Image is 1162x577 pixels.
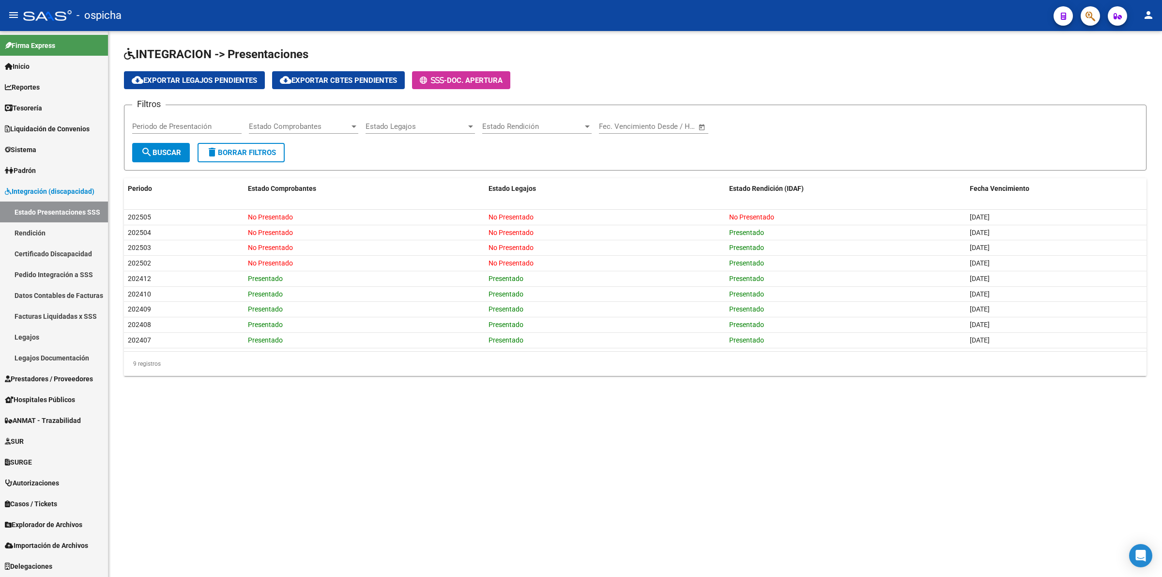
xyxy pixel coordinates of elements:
span: 202408 [128,321,151,328]
span: Liquidación de Convenios [5,124,90,134]
div: 9 registros [124,352,1147,376]
span: Prestadores / Proveedores [5,374,93,384]
span: Presentado [489,321,523,328]
span: 202407 [128,336,151,344]
span: SUR [5,436,24,447]
span: INTEGRACION -> Presentaciones [124,47,308,61]
mat-icon: cloud_download [280,74,291,86]
span: Presentado [248,305,283,313]
button: -Doc. Apertura [412,71,510,89]
span: [DATE] [970,305,990,313]
button: Borrar Filtros [198,143,285,162]
span: Explorador de Archivos [5,519,82,530]
input: Fecha inicio [599,122,638,131]
span: [DATE] [970,336,990,344]
span: Presentado [729,259,764,267]
span: Presentado [248,336,283,344]
button: Exportar Cbtes Pendientes [272,71,405,89]
datatable-header-cell: Periodo [124,178,244,199]
span: Presentado [729,290,764,298]
span: - [420,76,447,85]
span: 202505 [128,213,151,221]
span: Presentado [248,290,283,298]
span: Inicio [5,61,30,72]
span: Estado Legajos [366,122,466,131]
span: - ospicha [76,5,122,26]
mat-icon: menu [8,9,19,21]
span: Estado Rendición [482,122,583,131]
datatable-header-cell: Estado Legajos [485,178,725,199]
span: Delegaciones [5,561,52,572]
span: Presentado [489,275,523,282]
span: Presentado [489,336,523,344]
span: Buscar [141,148,181,157]
datatable-header-cell: Estado Rendición (IDAF) [725,178,966,199]
span: Autorizaciones [5,478,59,488]
span: [DATE] [970,290,990,298]
span: Tesorería [5,103,42,113]
span: Hospitales Públicos [5,394,75,405]
datatable-header-cell: Fecha Vencimiento [966,178,1147,199]
span: Estado Comprobantes [249,122,350,131]
span: 202504 [128,229,151,236]
span: Estado Rendición (IDAF) [729,185,804,192]
span: ANMAT - Trazabilidad [5,415,81,426]
span: No Presentado [248,229,293,236]
span: Presentado [489,290,523,298]
span: 202409 [128,305,151,313]
span: 202503 [128,244,151,251]
span: 202410 [128,290,151,298]
span: Presentado [489,305,523,313]
span: No Presentado [489,244,534,251]
span: [DATE] [970,275,990,282]
datatable-header-cell: Estado Comprobantes [244,178,485,199]
span: Presentado [729,305,764,313]
span: No Presentado [489,213,534,221]
span: Integración (discapacidad) [5,186,94,197]
span: Presentado [729,244,764,251]
button: Open calendar [697,122,708,133]
span: Periodo [128,185,152,192]
span: 202502 [128,259,151,267]
mat-icon: search [141,146,153,158]
span: Exportar Legajos Pendientes [132,76,257,85]
span: [DATE] [970,229,990,236]
span: Fecha Vencimiento [970,185,1029,192]
span: Reportes [5,82,40,93]
button: Buscar [132,143,190,162]
span: Presentado [729,275,764,282]
span: Doc. Apertura [447,76,503,85]
mat-icon: cloud_download [132,74,143,86]
span: No Presentado [489,229,534,236]
span: Estado Comprobantes [248,185,316,192]
span: Presentado [729,321,764,328]
h3: Filtros [132,97,166,111]
div: Open Intercom Messenger [1129,544,1152,567]
span: No Presentado [729,213,774,221]
mat-icon: person [1143,9,1154,21]
span: No Presentado [248,244,293,251]
span: SURGE [5,457,32,468]
button: Exportar Legajos Pendientes [124,71,265,89]
span: 202412 [128,275,151,282]
span: [DATE] [970,321,990,328]
span: Importación de Archivos [5,540,88,551]
input: Fecha fin [647,122,694,131]
mat-icon: delete [206,146,218,158]
span: Estado Legajos [489,185,536,192]
span: Presentado [248,321,283,328]
span: [DATE] [970,213,990,221]
span: Sistema [5,144,36,155]
span: Borrar Filtros [206,148,276,157]
span: [DATE] [970,244,990,251]
span: Presentado [248,275,283,282]
span: Exportar Cbtes Pendientes [280,76,397,85]
span: Padrón [5,165,36,176]
span: Casos / Tickets [5,499,57,509]
span: No Presentado [248,259,293,267]
span: No Presentado [489,259,534,267]
span: Presentado [729,336,764,344]
span: Presentado [729,229,764,236]
span: No Presentado [248,213,293,221]
span: [DATE] [970,259,990,267]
